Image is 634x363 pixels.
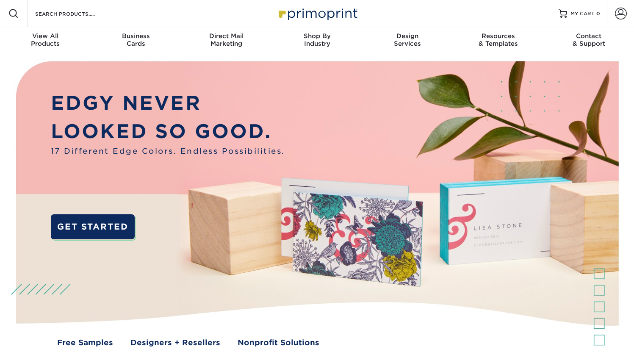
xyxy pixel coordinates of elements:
[543,32,634,40] span: Contact
[51,146,285,157] span: 17 Different Edge Colors. Endless Possibilities.
[91,32,181,47] div: Cards
[181,27,272,54] a: Direct MailMarketing
[272,27,363,54] a: Shop ByIndustry
[453,32,543,40] span: Resources
[362,32,453,40] span: Design
[543,32,634,47] div: & Support
[362,27,453,54] a: DesignServices
[181,32,272,40] span: Direct Mail
[453,27,543,54] a: Resources& Templates
[275,4,360,22] img: Primoprint
[91,27,181,54] a: BusinessCards
[362,32,453,47] div: Services
[570,10,595,17] span: MY CART
[596,11,600,17] span: 0
[181,32,272,47] div: Marketing
[57,337,113,349] a: Free Samples
[34,8,117,19] input: SEARCH PRODUCTS.....
[91,32,181,40] span: Business
[130,337,220,349] a: Designers + Resellers
[51,117,285,146] p: LOOKED SO GOOD.
[238,337,319,349] a: Nonprofit Solutions
[453,32,543,47] div: & Templates
[272,32,363,47] div: Industry
[543,27,634,54] a: Contact& Support
[51,214,135,239] a: GET STARTED
[272,32,363,40] span: Shop By
[51,89,285,117] p: EDGY NEVER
